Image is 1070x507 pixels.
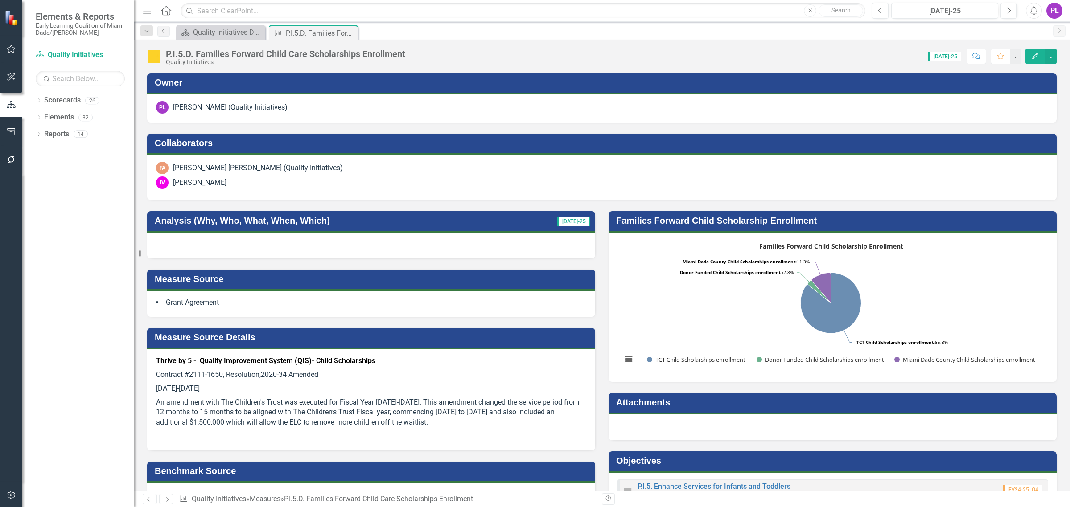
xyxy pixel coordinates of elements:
div: P.I.5.D. Families Forward Child Care Scholarships Enrollment [286,28,356,39]
input: Search Below... [36,71,125,86]
div: » » [179,494,595,504]
h3: Attachments [616,397,1052,407]
div: Quality Initiatives Dashboards [193,27,263,38]
div: [DATE]-25 [894,6,995,16]
path: Donor Funded Child Scholarships enrollment , 77. [808,281,831,303]
p: [DATE]-[DATE] [156,382,586,396]
div: P.I.5.D. Families Forward Child Care Scholarships Enrollment [166,49,405,59]
a: Reports [44,129,69,139]
button: Show TCT Child Scholarships enrollment [647,356,746,364]
div: Quality Initiatives [166,59,405,65]
a: Quality Initiatives [36,50,125,60]
span: [DATE]-25 [557,217,590,226]
a: Elements [44,112,74,123]
div: [PERSON_NAME] (Quality Initiatives) [173,102,288,113]
div: 14 [74,131,88,138]
a: Quality Initiatives [192,495,246,503]
button: [DATE]-25 [891,3,998,19]
text: Families Forward Child Scholarship Enrollment [759,242,903,250]
text: 2.8% [680,269,794,275]
span: [DATE]-[DATE] [156,490,200,499]
span: [DATE]-25 [928,52,961,61]
div: [PERSON_NAME] [173,178,226,188]
strong: Thrive by 5 - Quality Improvement System (QIS)- Child Scholarships [156,356,375,365]
button: Show Miami Dade County Child Scholarships enrollment [894,356,1036,364]
div: P.I.5.D. Families Forward Child Care Scholarships Enrollment [284,495,473,503]
tspan: TCT Child Scholarships enrollment: [856,339,935,345]
tspan: Miami Dade County Child Scholarships enrollment: [683,258,797,265]
button: Search [819,4,863,17]
a: P.I.5. Enhance Services for Infants and Toddlers [638,482,790,491]
span: Elements & Reports [36,11,125,22]
div: 32 [78,114,93,121]
tspan: Donor Funded Child Scholarships enrollment : [680,269,783,275]
h3: Families Forward Child Scholarship Enrollment [616,216,1052,225]
img: Caution [147,49,161,64]
h3: Measure Source [155,274,591,284]
path: Miami Dade County Child Scholarships enrollment, 308. [811,273,831,303]
button: Show Donor Funded Child Scholarships enrollment [757,356,885,364]
div: 26 [85,97,99,104]
small: Early Learning Coalition of Miami Dade/[PERSON_NAME] [36,22,125,37]
img: Not Defined [622,484,633,495]
h3: Analysis (Why, Who, What, When, Which) [155,216,520,225]
h3: Owner [155,78,1052,87]
text: 11.3% [683,258,810,265]
div: Families Forward Child Scholarship Enrollment. Highcharts interactive chart. [617,239,1048,373]
button: PL [1046,3,1062,19]
button: View chart menu, Families Forward Child Scholarship Enrollment [622,352,634,365]
h3: Collaborators [155,138,1052,148]
div: [PERSON_NAME] [PERSON_NAME] (Quality Initiatives) [173,163,343,173]
div: IV [156,176,169,189]
p: An amendment with The Children's Trust was executed for Fiscal Year [DATE]-[DATE]. This amendment... [156,396,586,430]
span: FY24-25, Q4 [1003,485,1042,495]
div: FA [156,162,169,174]
a: Measures [250,495,280,503]
h3: Objectives [616,456,1052,466]
path: TCT Child Scholarships enrollment, 2,330. [801,273,861,333]
div: PL [156,101,169,114]
span: Grant Agreement [166,298,219,307]
h3: Measure Source Details [155,332,591,342]
input: Search ClearPoint... [181,3,865,19]
h3: Benchmark Source [155,466,591,476]
small: Early Learning Coalition [638,490,700,497]
p: Contract #2111-1650, Resolution,2020-34 Amended [156,368,586,382]
span: Search [831,7,851,14]
img: ClearPoint Strategy [4,10,20,26]
svg: Interactive chart [617,239,1044,373]
text: 85.8% [856,339,948,345]
a: Scorecards [44,95,81,106]
a: Quality Initiatives Dashboards [178,27,263,38]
